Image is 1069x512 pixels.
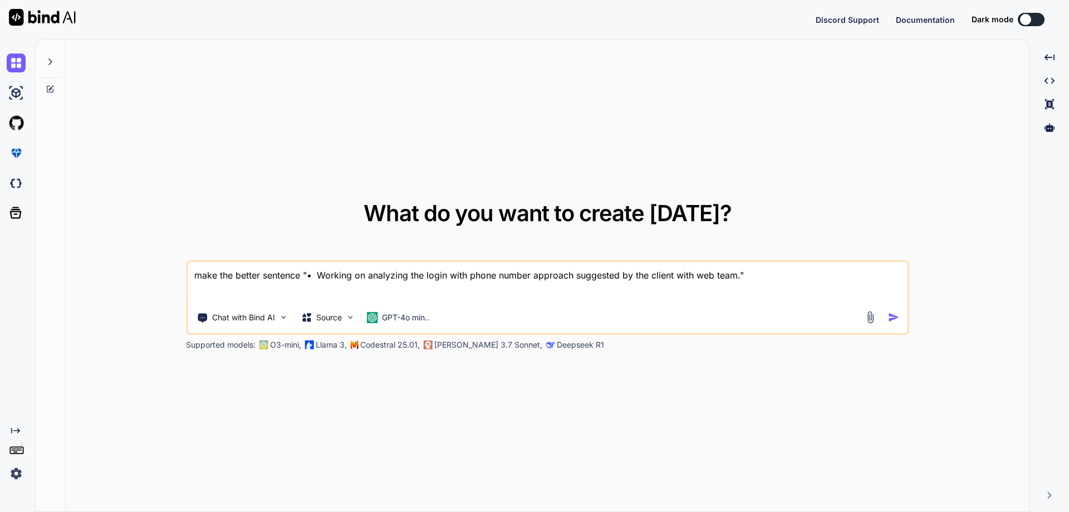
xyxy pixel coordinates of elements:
img: settings [7,464,26,483]
img: premium [7,144,26,163]
span: Documentation [896,15,955,25]
img: Pick Models [345,313,355,322]
p: Source [316,312,342,323]
img: attachment [864,311,877,324]
img: claude [423,340,432,349]
p: GPT-4o min.. [382,312,429,323]
img: Bind AI [9,9,76,26]
img: icon [888,311,900,323]
img: Mistral-AI [350,341,358,349]
textarea: make the better sentence "• Working on analyzing the login with phone number approach suggested b... [188,262,908,303]
img: GPT-4o mini [366,312,377,323]
span: What do you want to create [DATE]? [364,199,732,227]
p: Supported models: [186,339,256,350]
button: Documentation [896,14,955,26]
span: Dark mode [972,14,1013,25]
img: chat [7,53,26,72]
p: Codestral 25.01, [360,339,420,350]
img: ai-studio [7,84,26,103]
p: Deepseek R1 [557,339,604,350]
p: O3-mini, [270,339,301,350]
span: Discord Support [816,15,879,25]
img: githubLight [7,114,26,133]
img: Llama2 [305,340,313,349]
p: Llama 3, [316,339,347,350]
p: [PERSON_NAME] 3.7 Sonnet, [434,339,542,350]
img: Pick Tools [278,313,288,322]
button: Discord Support [816,14,879,26]
img: darkCloudIdeIcon [7,174,26,193]
img: claude [546,340,555,349]
img: GPT-4 [259,340,268,349]
p: Chat with Bind AI [212,312,275,323]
